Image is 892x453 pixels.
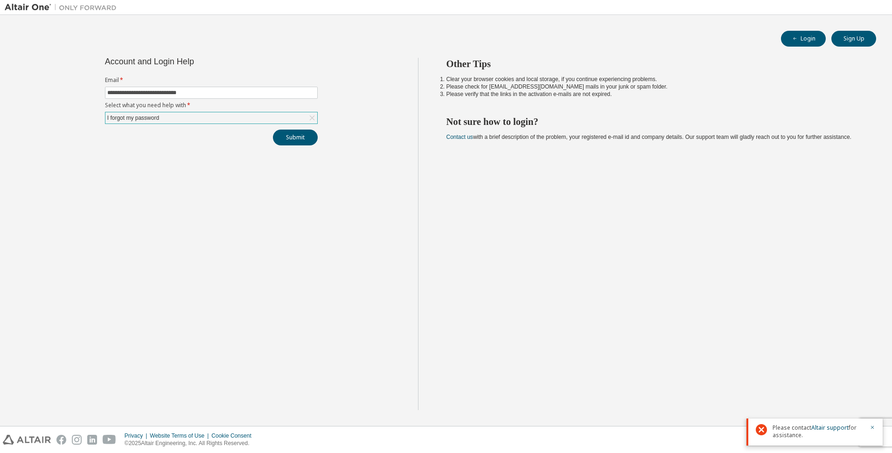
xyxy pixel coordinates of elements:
div: Website Terms of Use [150,432,211,439]
li: Please check for [EMAIL_ADDRESS][DOMAIN_NAME] mails in your junk or spam folder. [446,83,860,90]
img: Altair One [5,3,121,12]
p: © 2025 Altair Engineering, Inc. All Rights Reserved. [125,439,257,447]
div: Cookie Consent [211,432,257,439]
li: Clear your browser cookies and local storage, if you continue experiencing problems. [446,75,860,83]
img: altair_logo.svg [3,435,51,445]
button: Submit [273,130,318,145]
div: Account and Login Help [105,58,275,65]
button: Login [781,31,826,47]
label: Email [105,76,318,84]
div: Privacy [125,432,150,439]
a: Contact us [446,134,473,140]
img: youtube.svg [103,435,116,445]
span: Please contact for assistance. [773,424,864,439]
h2: Not sure how to login? [446,116,860,128]
img: linkedin.svg [87,435,97,445]
label: Select what you need help with [105,102,318,109]
a: Altair support [811,424,849,432]
div: I forgot my password [106,113,160,123]
li: Please verify that the links in the activation e-mails are not expired. [446,90,860,98]
div: I forgot my password [105,112,317,124]
h2: Other Tips [446,58,860,70]
button: Sign Up [831,31,876,47]
span: with a brief description of the problem, your registered e-mail id and company details. Our suppo... [446,134,851,140]
img: instagram.svg [72,435,82,445]
img: facebook.svg [56,435,66,445]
